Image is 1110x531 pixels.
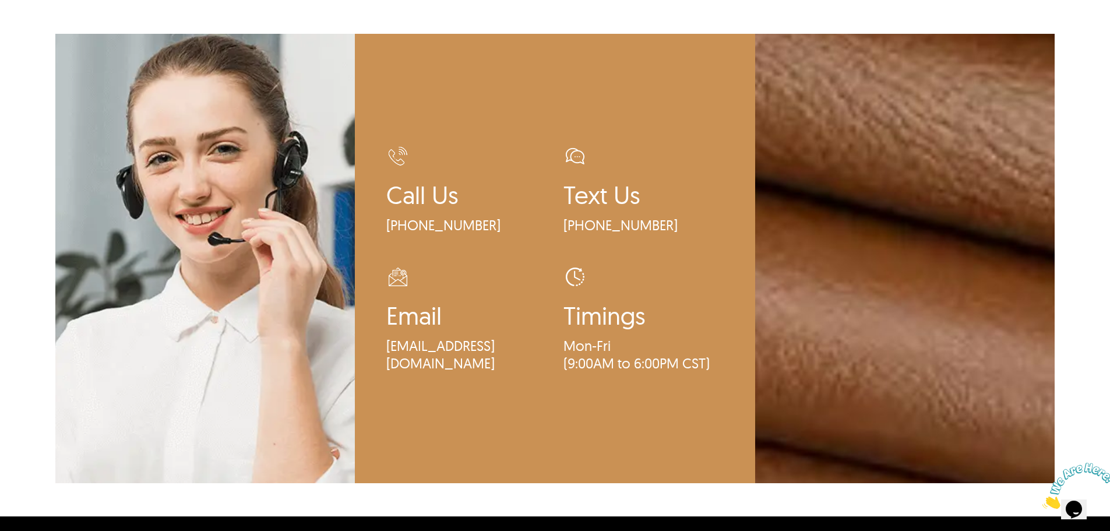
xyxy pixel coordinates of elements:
[386,180,546,216] h2: Call Us
[389,147,407,166] img: -
[386,300,546,337] h2: Email
[5,5,77,51] img: Chat attention grabber
[563,180,723,216] h2: Text Us
[389,268,407,286] img: -
[563,216,723,234] a: ‪[PHONE_NUMBER]‬
[1038,458,1110,514] iframe: chat widget
[55,34,355,483] img: -
[386,216,546,234] a: ‪[PHONE_NUMBER]‬
[566,268,584,286] img: -
[755,34,1055,483] img: -
[563,300,723,337] h2: Timings
[386,337,546,372] a: [EMAIL_ADDRESS][DOMAIN_NAME]
[566,147,584,166] img: -
[563,337,723,372] p: Mon-Fri (9:00AM to 6:00PM CST)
